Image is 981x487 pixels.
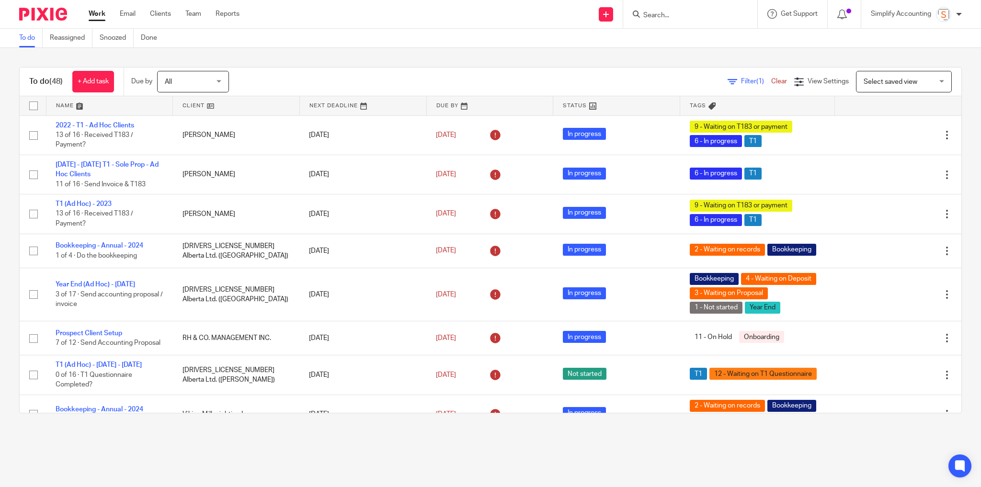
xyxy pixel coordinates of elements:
[299,155,426,194] td: [DATE]
[173,355,300,395] td: [DRIVERS_LICENSE_NUMBER] Alberta Ltd. ([PERSON_NAME])
[936,7,951,22] img: Screenshot%202023-11-29%20141159.png
[19,8,67,21] img: Pixie
[690,121,792,133] span: 9 - Waiting on T183 or payment
[173,234,300,268] td: [DRIVERS_LICENSE_NUMBER] Alberta Ltd. ([GEOGRAPHIC_DATA])
[29,77,63,87] h1: To do
[871,9,931,19] p: Simplify Accounting
[299,194,426,234] td: [DATE]
[299,268,426,321] td: [DATE]
[436,372,456,378] span: [DATE]
[49,78,63,85] span: (48)
[781,11,818,17] span: Get Support
[767,400,816,412] span: Bookkeeping
[744,135,762,147] span: T1
[56,372,132,388] span: 0 of 16 · T1 Questionnaire Completed?
[563,207,606,219] span: In progress
[56,132,133,148] span: 13 of 16 · Received T183 / Payment?
[745,302,780,314] span: Year End
[299,115,426,155] td: [DATE]
[642,11,729,20] input: Search
[436,291,456,298] span: [DATE]
[56,122,134,129] a: 2022 - T1 - Ad Hoc Clients
[56,330,122,337] a: Prospect Client Setup
[56,291,163,308] span: 3 of 17 · Send accounting proposal / invoice
[690,103,706,108] span: Tags
[120,9,136,19] a: Email
[100,29,134,47] a: Snoozed
[563,331,606,343] span: In progress
[173,321,300,355] td: RH & CO. MANAGEMENT INC.
[173,155,300,194] td: [PERSON_NAME]
[739,331,784,343] span: Onboarding
[690,135,742,147] span: 6 - In progress
[131,77,152,86] p: Due by
[436,411,456,418] span: [DATE]
[173,268,300,321] td: [DRIVERS_LICENSE_NUMBER] Alberta Ltd. ([GEOGRAPHIC_DATA])
[690,400,765,412] span: 2 - Waiting on records
[56,340,160,346] span: 7 of 12 · Send Accounting Proposal
[185,9,201,19] a: Team
[56,161,159,178] a: [DATE] - [DATE] T1 - Sole Prop - Ad Hoc Clients
[436,211,456,217] span: [DATE]
[864,79,917,85] span: Select saved view
[50,29,92,47] a: Reassigned
[436,335,456,341] span: [DATE]
[299,355,426,395] td: [DATE]
[56,252,137,259] span: 1 of 4 · Do the bookkeeping
[173,395,300,433] td: Viking Millwrighting Inc.
[165,79,172,85] span: All
[89,9,105,19] a: Work
[563,287,606,299] span: In progress
[563,368,606,380] span: Not started
[756,78,764,85] span: (1)
[690,200,792,212] span: 9 - Waiting on T183 or payment
[563,244,606,256] span: In progress
[808,78,849,85] span: View Settings
[141,29,164,47] a: Done
[72,71,114,92] a: + Add task
[744,168,762,180] span: T1
[741,78,771,85] span: Filter
[299,321,426,355] td: [DATE]
[690,214,742,226] span: 6 - In progress
[56,406,143,413] a: Bookkeeping - Annual - 2024
[150,9,171,19] a: Clients
[563,407,606,419] span: In progress
[690,331,737,343] span: 11 - On Hold
[741,273,816,285] span: 4 - Waiting on Deposit
[690,287,768,299] span: 3 - Waiting on Proposal
[436,132,456,138] span: [DATE]
[771,78,787,85] a: Clear
[690,368,707,380] span: T1
[56,362,142,368] a: T1 (Ad Hoc) - [DATE] - [DATE]
[709,368,817,380] span: 12 - Waiting on T1 Questionnaire
[744,214,762,226] span: T1
[299,234,426,268] td: [DATE]
[436,171,456,178] span: [DATE]
[56,242,143,249] a: Bookkeeping - Annual - 2024
[56,201,112,207] a: T1 (Ad Hoc) - 2023
[563,168,606,180] span: In progress
[690,244,765,256] span: 2 - Waiting on records
[690,273,739,285] span: Bookkeeping
[436,248,456,254] span: [DATE]
[563,128,606,140] span: In progress
[56,211,133,227] span: 13 of 16 · Received T183 / Payment?
[216,9,240,19] a: Reports
[299,395,426,433] td: [DATE]
[19,29,43,47] a: To do
[56,281,135,288] a: Year End (Ad Hoc) - [DATE]
[173,115,300,155] td: [PERSON_NAME]
[767,244,816,256] span: Bookkeeping
[690,302,742,314] span: 1 - Not started
[173,194,300,234] td: [PERSON_NAME]
[690,168,742,180] span: 6 - In progress
[56,181,146,188] span: 11 of 16 · Send Invoice & T183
